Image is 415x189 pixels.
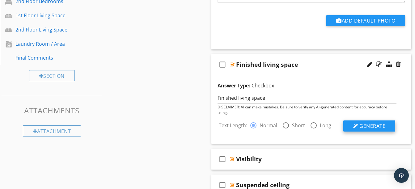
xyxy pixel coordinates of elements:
[343,120,395,132] button: Generate
[236,181,290,189] div: Suspended ceiling
[394,168,409,183] div: Open Intercom Messenger
[236,61,298,68] div: Finished living space
[292,122,305,128] label: Short
[23,125,81,136] div: Attachment
[29,70,75,81] div: Section
[260,122,277,128] label: Normal
[218,104,397,115] div: DISCLAIMER: AI can make mistakes. Be sure to verify any AI-generated content for accuracy before ...
[359,123,385,129] span: Generate
[218,82,250,89] strong: Answer Type:
[15,26,74,33] div: 2nd Floor Living Space
[236,155,262,163] div: Visibility
[15,40,74,48] div: Laundry Room / Area
[326,15,405,26] button: Add Default Photo
[320,122,331,128] label: Long
[218,152,227,166] i: check_box_outline_blank
[15,12,74,19] div: 1st Floor Living Space
[218,93,397,103] input: Enter a few words (ex: leaky kitchen faucet)
[252,82,274,89] span: Checkbox
[219,122,250,129] label: Text Length:
[218,57,227,72] i: check_box_outline_blank
[15,54,74,61] div: Final Comments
